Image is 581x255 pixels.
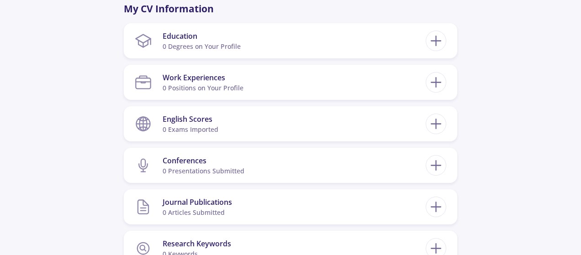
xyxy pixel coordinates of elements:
div: Research Keywords [163,238,231,249]
div: Work Experiences [163,72,243,83]
div: 0 exams imported [163,125,218,134]
div: English Scores [163,114,218,125]
div: 0 presentations submitted [163,166,244,176]
div: Conferences [163,155,244,166]
div: Education [163,31,241,42]
div: 0 Positions on Your Profile [163,83,243,93]
div: Journal Publications [163,197,232,208]
div: 0 articles submitted [163,208,232,217]
p: My CV Information [124,2,457,16]
div: 0 Degrees on Your Profile [163,42,241,51]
